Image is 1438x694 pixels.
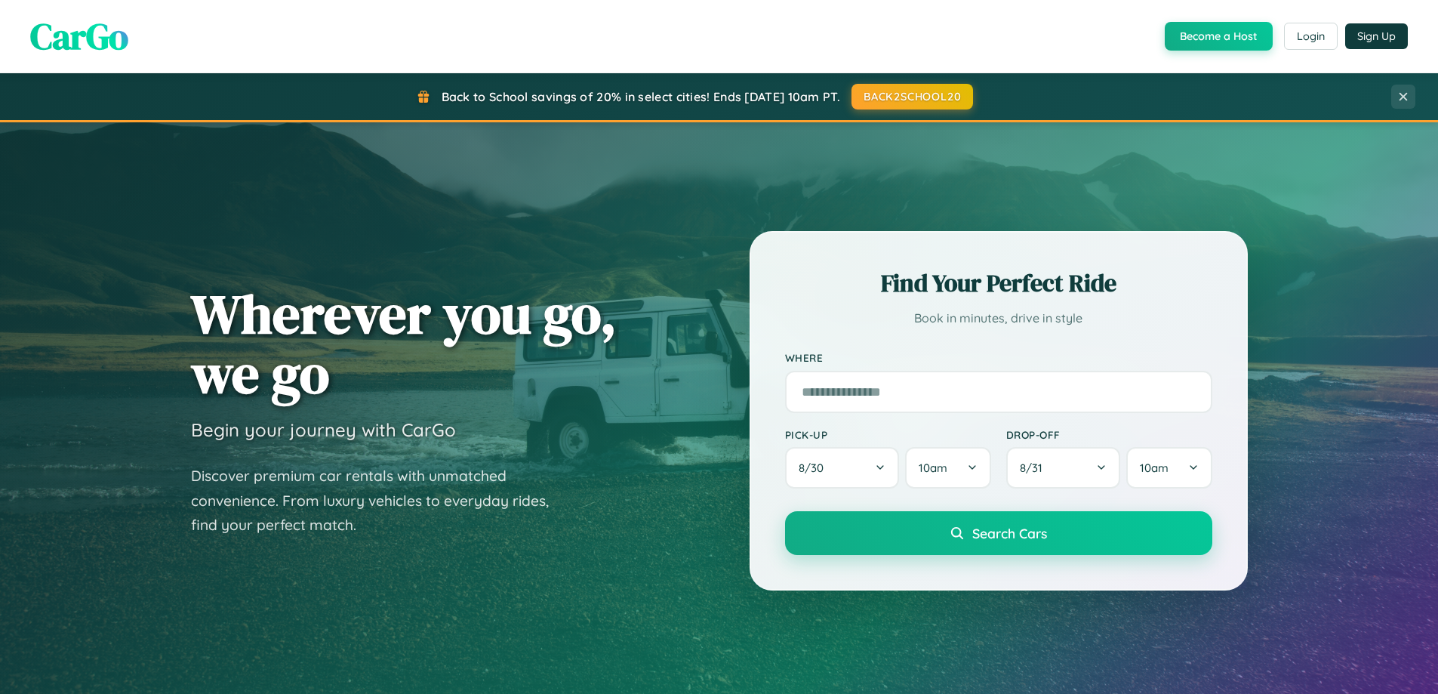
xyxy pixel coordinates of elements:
label: Where [785,352,1212,365]
span: 10am [1140,461,1169,475]
span: CarGo [30,11,128,61]
span: 8 / 31 [1020,461,1050,475]
h1: Wherever you go, we go [191,284,617,403]
button: 8/31 [1006,447,1121,489]
p: Discover premium car rentals with unmatched convenience. From luxury vehicles to everyday rides, ... [191,464,568,538]
button: Search Cars [785,511,1212,555]
label: Drop-off [1006,428,1212,441]
button: 8/30 [785,447,900,489]
span: Back to School savings of 20% in select cities! Ends [DATE] 10am PT. [442,89,840,104]
span: 8 / 30 [799,461,831,475]
button: Sign Up [1345,23,1408,49]
button: BACK2SCHOOL20 [851,84,973,109]
button: 10am [1126,447,1212,489]
h3: Begin your journey with CarGo [191,418,456,441]
p: Book in minutes, drive in style [785,307,1212,329]
span: Search Cars [972,525,1047,541]
h2: Find Your Perfect Ride [785,267,1212,300]
button: 10am [905,447,990,489]
span: 10am [919,461,947,475]
button: Login [1284,23,1338,50]
label: Pick-up [785,428,991,441]
button: Become a Host [1165,22,1273,51]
